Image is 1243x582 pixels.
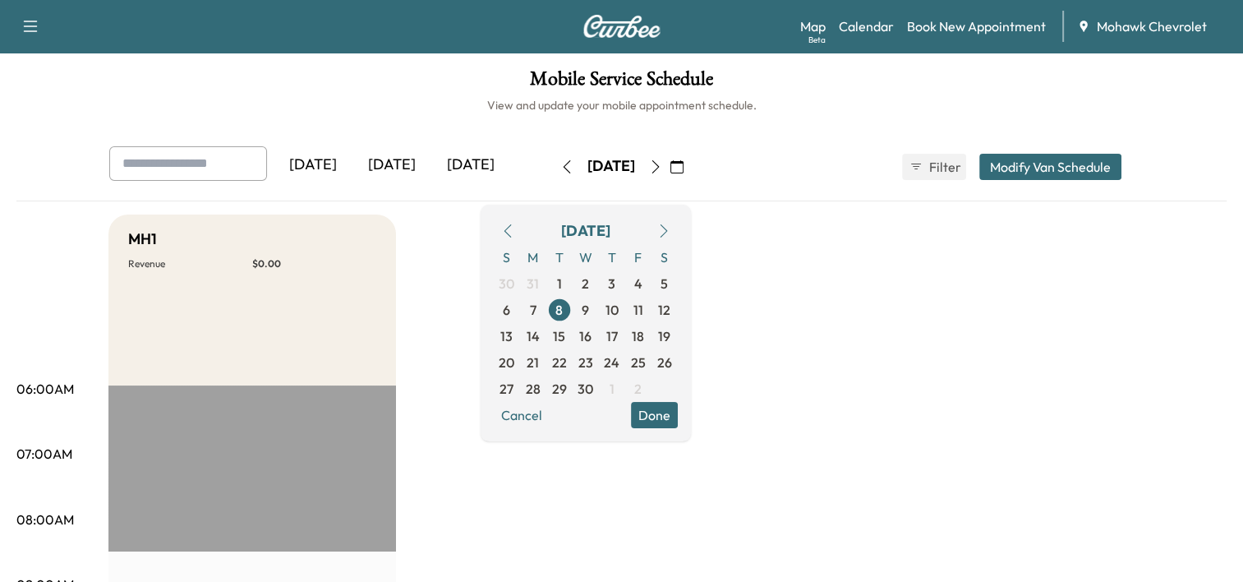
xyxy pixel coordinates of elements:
span: 27 [500,379,513,399]
span: 6 [503,300,510,320]
span: 25 [631,353,646,372]
span: Filter [929,157,959,177]
span: W [573,244,599,270]
span: 8 [555,300,563,320]
div: [DATE] [274,146,352,184]
span: T [546,244,573,270]
span: 7 [530,300,536,320]
span: 2 [634,379,642,399]
span: 13 [500,326,513,346]
span: 24 [604,353,619,372]
div: [DATE] [431,146,510,184]
span: 5 [661,274,668,293]
span: 16 [579,326,592,346]
span: 4 [634,274,642,293]
span: 14 [527,326,540,346]
span: 1 [557,274,562,293]
div: [DATE] [352,146,431,184]
span: 29 [552,379,567,399]
a: Book New Appointment [907,16,1046,36]
div: Beta [808,34,826,46]
button: Filter [902,154,966,180]
span: 31 [527,274,539,293]
span: Mohawk Chevrolet [1097,16,1207,36]
span: T [599,244,625,270]
span: 30 [499,274,514,293]
span: 28 [526,379,541,399]
span: 1 [610,379,615,399]
span: 22 [552,353,567,372]
div: [DATE] [561,219,610,242]
button: Done [631,402,678,428]
span: 21 [527,353,539,372]
p: 07:00AM [16,444,72,464]
span: S [651,244,678,270]
img: Curbee Logo [582,15,661,38]
span: 19 [658,326,670,346]
span: 26 [657,353,672,372]
a: Calendar [839,16,894,36]
span: 30 [578,379,593,399]
div: [DATE] [587,156,635,177]
button: Cancel [494,402,550,428]
span: 11 [633,300,643,320]
p: $ 0.00 [252,257,376,270]
span: M [520,244,546,270]
span: 12 [658,300,670,320]
span: 9 [582,300,589,320]
span: 3 [608,274,615,293]
span: 17 [606,326,618,346]
span: 15 [553,326,565,346]
a: MapBeta [800,16,826,36]
p: 08:00AM [16,510,74,529]
span: 18 [632,326,644,346]
h6: View and update your mobile appointment schedule. [16,97,1227,113]
span: 10 [605,300,619,320]
span: 23 [578,353,593,372]
span: 20 [499,353,514,372]
span: F [625,244,651,270]
p: 06:00AM [16,379,74,399]
button: Modify Van Schedule [979,154,1121,180]
h1: Mobile Service Schedule [16,69,1227,97]
h5: MH1 [128,228,157,251]
span: 2 [582,274,589,293]
span: S [494,244,520,270]
p: Revenue [128,257,252,270]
